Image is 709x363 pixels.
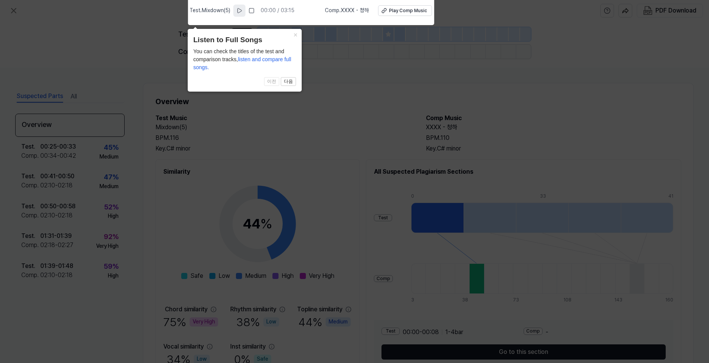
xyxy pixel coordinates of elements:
[193,35,296,46] header: Listen to Full Songs
[193,56,291,70] span: listen and compare full songs.
[281,77,296,86] button: 다음
[193,48,296,71] div: You can check the titles of the test and comparison tracks,
[378,5,432,16] button: Play Comp Music
[190,7,230,14] span: Test . Mixdown(5)
[290,29,302,40] button: Close
[325,7,369,14] span: Comp . XXXX - 청하
[261,7,294,14] div: 00:00 / 03:15
[389,8,427,14] div: Play Comp Music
